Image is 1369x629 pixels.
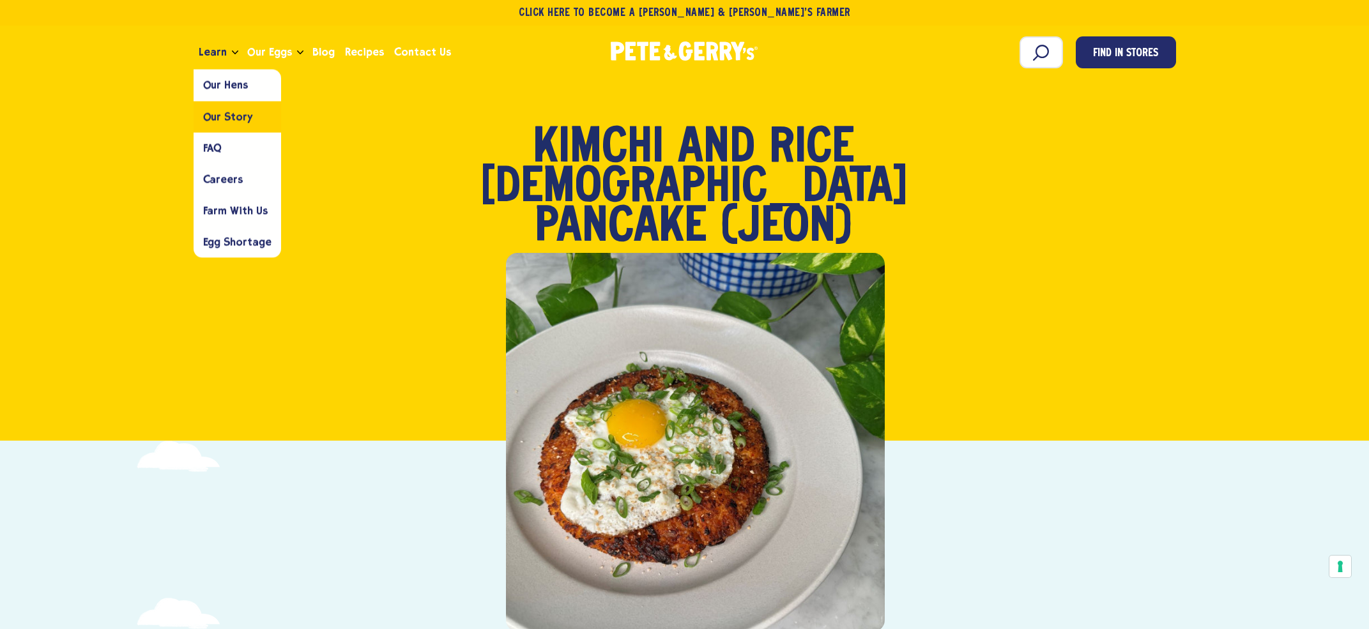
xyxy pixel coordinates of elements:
[194,195,281,226] a: Farm With Us
[297,50,303,55] button: Open the dropdown menu for Our Eggs
[678,129,755,169] span: and
[203,110,253,123] span: Our Story
[1093,45,1158,63] span: Find in Stores
[340,35,389,70] a: Recipes
[769,129,854,169] span: Rice
[533,129,664,169] span: Kimchi
[194,163,281,195] a: Careers
[535,208,707,248] span: Pancake
[194,226,281,257] a: Egg Shortage
[345,44,384,60] span: Recipes
[242,35,297,70] a: Our Eggs
[203,236,272,248] span: Egg Shortage
[307,35,340,70] a: Blog
[194,101,281,132] a: Our Story
[203,79,248,91] span: Our Hens
[312,44,335,60] span: Blog
[1020,36,1063,68] input: Search
[1076,36,1176,68] a: Find in Stores
[203,142,222,154] span: FAQ
[389,35,456,70] a: Contact Us
[394,44,451,60] span: Contact Us
[247,44,292,60] span: Our Eggs
[721,208,853,248] span: (Jeon)
[194,132,281,163] a: FAQ
[203,204,268,216] span: Farm With Us
[199,44,227,60] span: Learn
[232,50,238,55] button: Open the dropdown menu for Learn
[480,169,908,208] span: [DEMOGRAPHIC_DATA]
[203,173,243,185] span: Careers
[1329,556,1351,577] button: Your consent preferences for tracking technologies
[194,35,232,70] a: Learn
[194,70,281,101] a: Our Hens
